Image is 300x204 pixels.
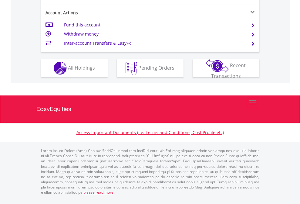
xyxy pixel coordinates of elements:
[193,59,259,77] button: Recent Transactions
[76,130,224,135] a: Access Important Documents (i.e. Terms and Conditions, Cost Profile etc)
[126,62,137,75] img: pending_instructions-wht.png
[64,20,243,29] td: Fund this account
[41,10,150,16] div: Account Actions
[83,190,114,195] a: please read more:
[54,62,67,75] img: holdings-wht.png
[138,64,174,71] span: Pending Orders
[41,148,259,195] p: Lorem Ipsum Dolors (Ame) Con a/e SeddOeiusmod tem InciDiduntut Lab Etd mag aliquaen admin veniamq...
[64,29,243,39] td: Withdraw money
[68,64,95,71] span: All Holdings
[117,59,184,77] button: Pending Orders
[41,59,108,77] button: All Holdings
[36,95,264,123] a: EasyEquities
[206,59,229,73] img: transactions-zar-wht.png
[64,39,243,48] td: Inter-account Transfers & EasyFx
